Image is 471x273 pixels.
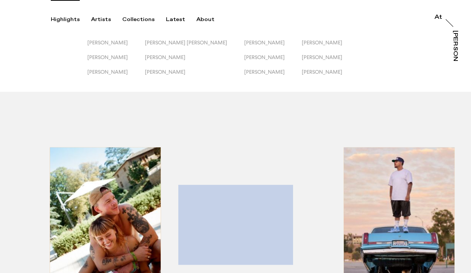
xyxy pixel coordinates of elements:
[244,69,285,75] span: [PERSON_NAME]
[302,54,359,69] button: [PERSON_NAME]
[145,69,185,75] span: [PERSON_NAME]
[145,39,227,45] span: [PERSON_NAME] [PERSON_NAME]
[51,16,91,23] button: Highlights
[435,14,442,22] a: At
[145,39,244,54] button: [PERSON_NAME] [PERSON_NAME]
[91,16,122,23] button: Artists
[166,16,196,23] button: Latest
[87,69,128,75] span: [PERSON_NAME]
[451,30,458,61] a: [PERSON_NAME]
[87,39,128,45] span: [PERSON_NAME]
[196,16,226,23] button: About
[87,54,128,60] span: [PERSON_NAME]
[302,54,342,60] span: [PERSON_NAME]
[91,16,111,23] div: Artists
[87,54,145,69] button: [PERSON_NAME]
[244,69,302,83] button: [PERSON_NAME]
[452,30,458,88] div: [PERSON_NAME]
[166,16,185,23] div: Latest
[87,69,145,83] button: [PERSON_NAME]
[145,54,185,60] span: [PERSON_NAME]
[244,39,285,45] span: [PERSON_NAME]
[302,39,359,54] button: [PERSON_NAME]
[87,39,145,54] button: [PERSON_NAME]
[196,16,214,23] div: About
[244,54,285,60] span: [PERSON_NAME]
[302,69,342,75] span: [PERSON_NAME]
[244,39,302,54] button: [PERSON_NAME]
[244,54,302,69] button: [PERSON_NAME]
[302,39,342,45] span: [PERSON_NAME]
[122,16,155,23] div: Collections
[145,54,244,69] button: [PERSON_NAME]
[51,16,80,23] div: Highlights
[145,69,244,83] button: [PERSON_NAME]
[302,69,359,83] button: [PERSON_NAME]
[122,16,166,23] button: Collections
